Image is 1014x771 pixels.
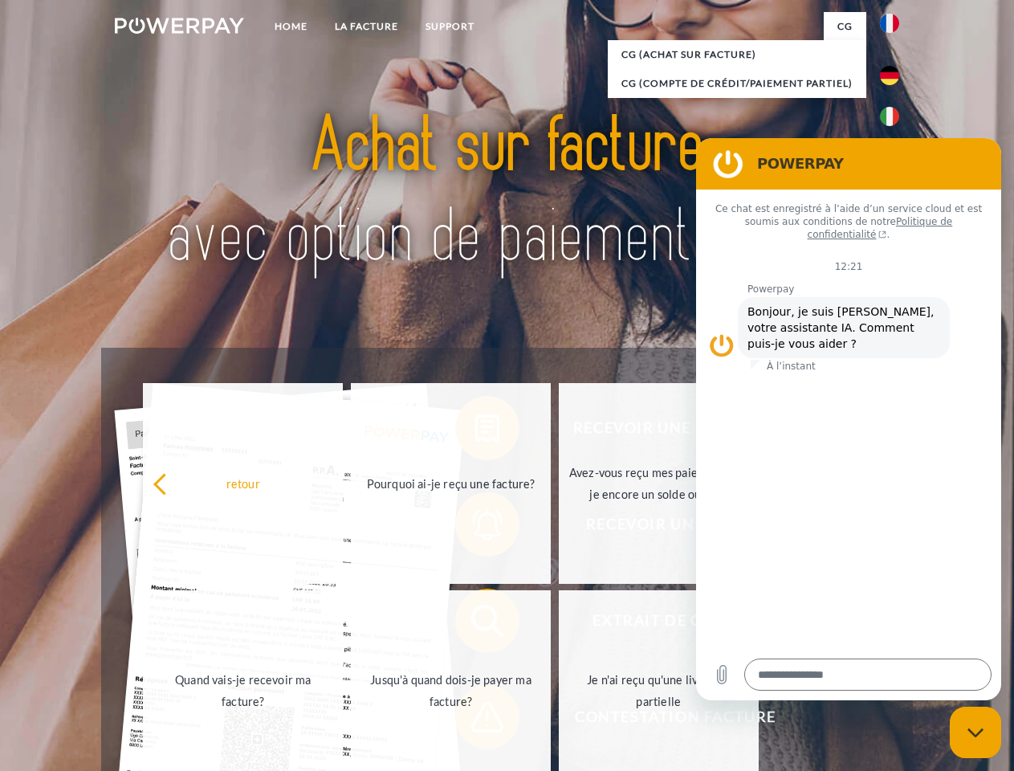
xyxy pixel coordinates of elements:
div: Quand vais-je recevoir ma facture? [153,669,333,712]
div: Avez-vous reçu mes paiements, ai-je encore un solde ouvert? [568,462,749,505]
img: fr [880,14,899,33]
div: Je n'ai reçu qu'une livraison partielle [568,669,749,712]
img: it [880,107,899,126]
img: logo-powerpay-white.svg [115,18,244,34]
div: Jusqu'à quand dois-je payer ma facture? [360,669,541,712]
div: retour [153,472,333,494]
a: CG [824,12,866,41]
a: Support [412,12,488,41]
a: Home [261,12,321,41]
img: title-powerpay_fr.svg [153,77,861,308]
iframe: Fenêtre de messagerie [696,138,1001,700]
img: de [880,66,899,85]
div: Pourquoi ai-je reçu une facture? [360,472,541,494]
a: LA FACTURE [321,12,412,41]
a: CG (achat sur facture) [608,40,866,69]
a: CG (Compte de crédit/paiement partiel) [608,69,866,98]
iframe: Bouton de lancement de la fenêtre de messagerie, conversation en cours [950,707,1001,758]
a: Avez-vous reçu mes paiements, ai-je encore un solde ouvert? [559,383,759,584]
